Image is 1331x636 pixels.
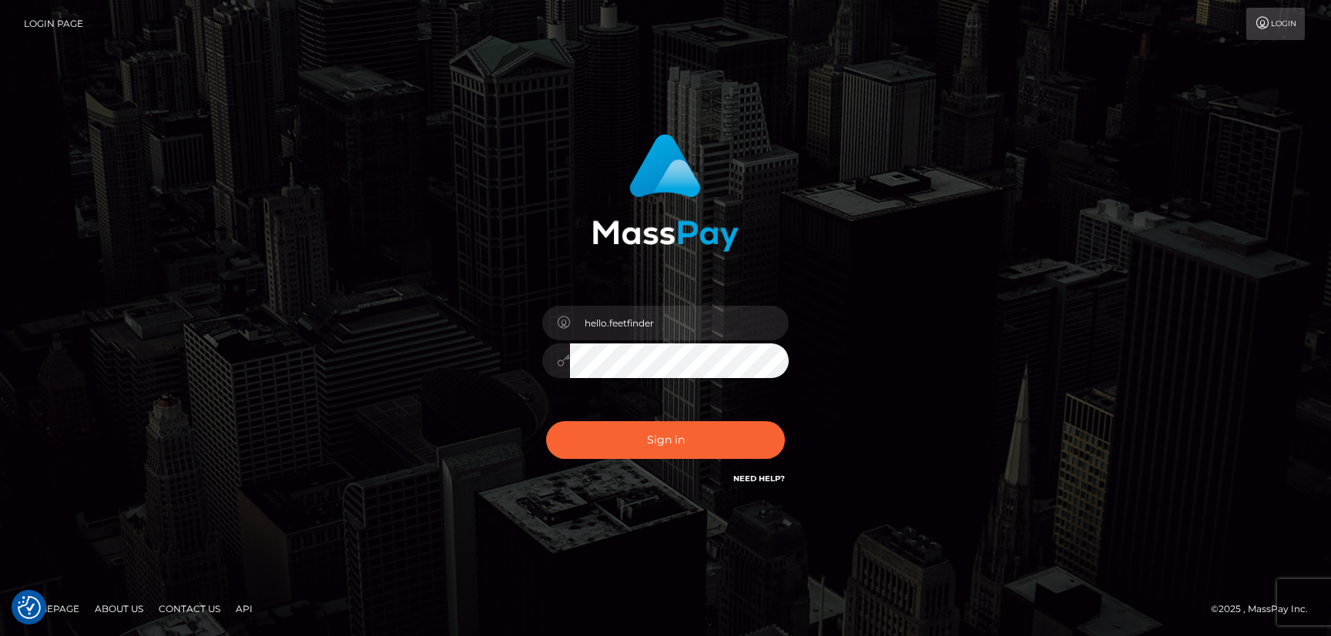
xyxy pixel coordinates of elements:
a: Need Help? [733,474,785,484]
a: Homepage [17,597,85,621]
a: Login [1246,8,1305,40]
img: MassPay Login [592,134,739,252]
a: API [230,597,259,621]
button: Consent Preferences [18,596,41,619]
a: About Us [89,597,149,621]
input: Username... [570,306,789,340]
div: © 2025 , MassPay Inc. [1211,601,1319,618]
img: Revisit consent button [18,596,41,619]
button: Sign in [546,421,785,459]
a: Login Page [24,8,83,40]
a: Contact Us [153,597,226,621]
